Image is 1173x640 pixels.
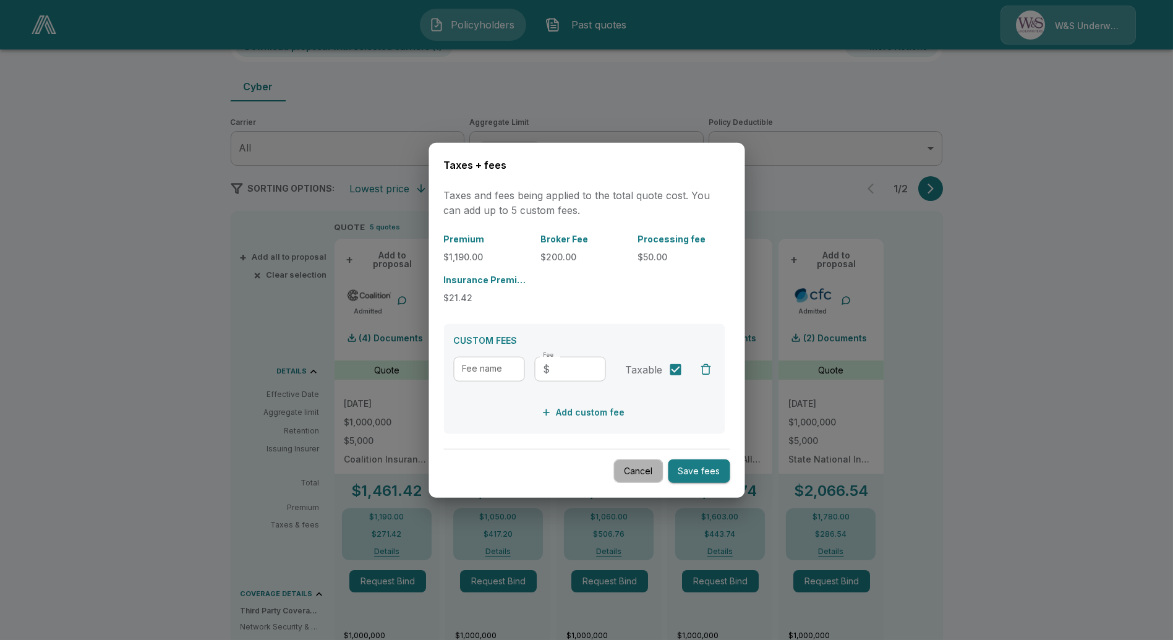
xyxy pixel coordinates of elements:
[625,362,662,377] span: Taxable
[543,362,550,377] p: $
[443,250,531,263] p: $1,190.00
[540,233,628,245] p: Broker Fee
[443,188,730,218] p: Taxes and fees being applied to the total quote cost. You can add up to 5 custom fees.
[539,401,629,424] button: Add custom fee
[613,459,663,483] button: Cancel
[443,291,531,304] p: $21.42
[443,233,531,245] p: Premium
[638,233,725,245] p: Processing fee
[668,459,730,483] button: Save fees
[443,273,531,286] p: Insurance Premium Surcharge (1.8%)
[443,157,730,173] h6: Taxes + fees
[453,334,715,347] p: CUSTOM FEES
[638,250,725,263] p: $50.00
[543,351,553,359] label: Fee
[540,250,628,263] p: $200.00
